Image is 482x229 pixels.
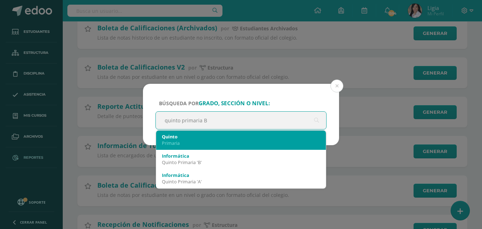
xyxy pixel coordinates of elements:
[330,80,343,92] button: Close (Esc)
[162,172,320,178] div: Informática
[199,100,270,107] strong: grado, sección o nivel:
[159,100,270,107] span: Búsqueda por
[162,159,320,166] div: Quinto Primaria 'B'
[156,112,326,129] input: ej. Primero primaria, etc.
[162,133,320,140] div: Quinto
[162,153,320,159] div: Informática
[162,140,320,146] div: Primaria
[162,178,320,185] div: Quinto Primaria 'A'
